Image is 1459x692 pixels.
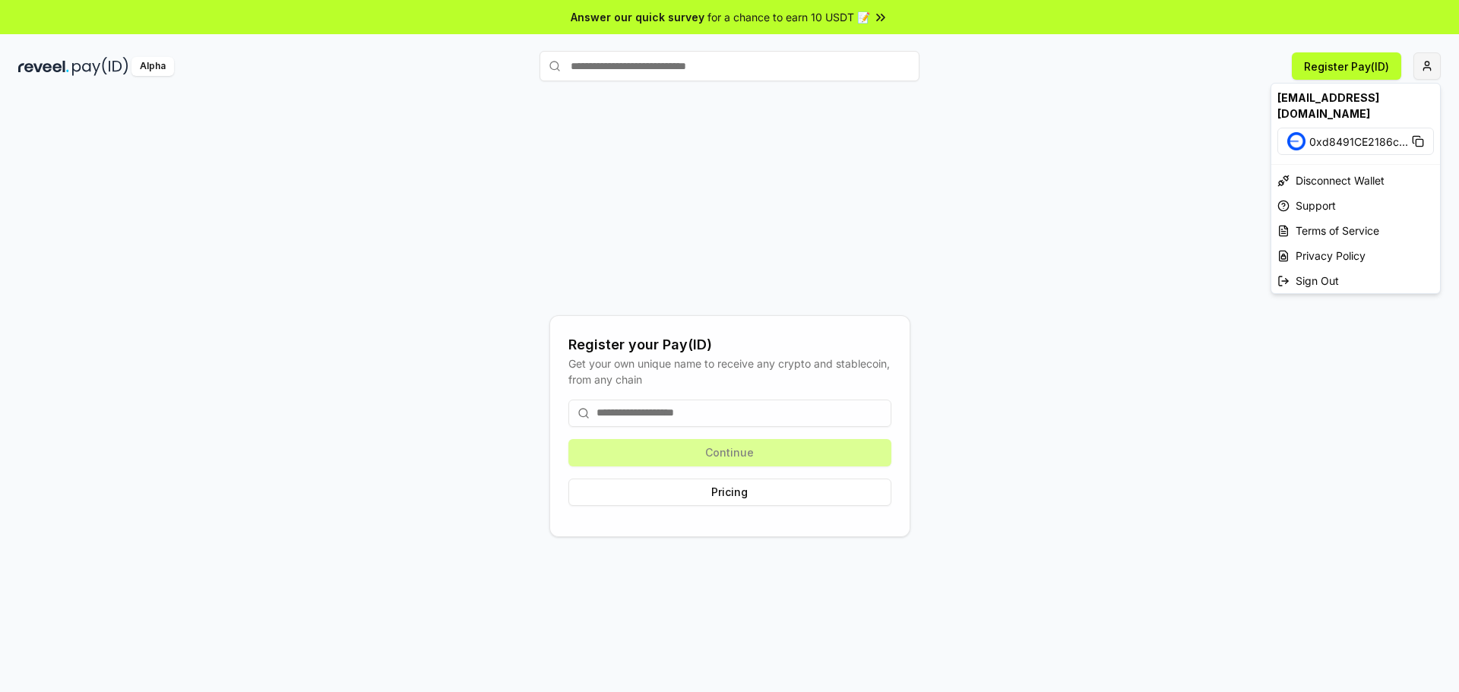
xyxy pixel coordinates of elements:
[1271,268,1440,293] div: Sign Out
[1271,243,1440,268] a: Privacy Policy
[1309,134,1408,150] span: 0xd8491CE2186c ...
[1271,193,1440,218] a: Support
[1271,84,1440,128] div: [EMAIL_ADDRESS][DOMAIN_NAME]
[1287,132,1306,150] img: Base
[1271,168,1440,193] div: Disconnect Wallet
[1271,218,1440,243] a: Terms of Service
